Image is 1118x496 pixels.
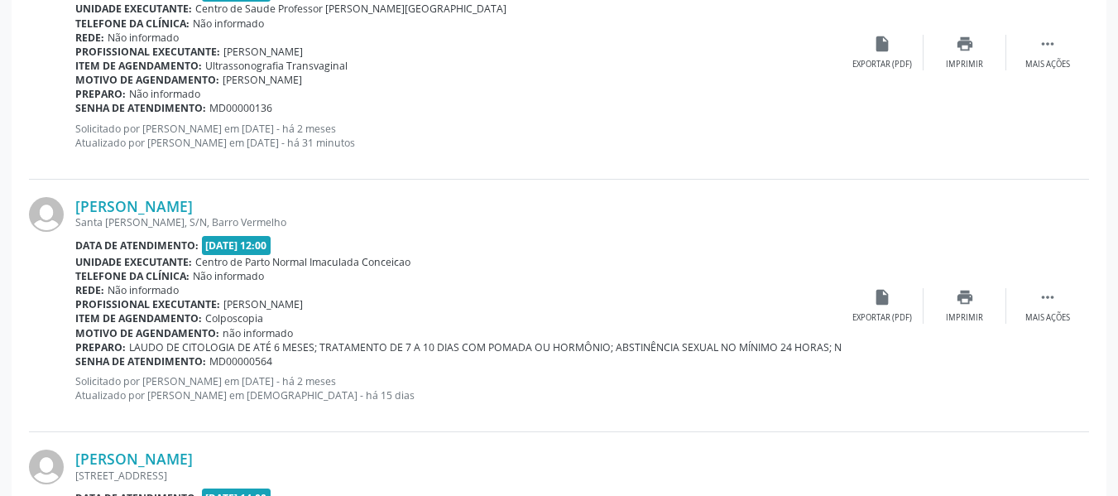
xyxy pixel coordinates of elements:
span: [PERSON_NAME] [223,297,303,311]
span: MD00000136 [209,101,272,115]
p: Solicitado por [PERSON_NAME] em [DATE] - há 2 meses Atualizado por [PERSON_NAME] em [DEMOGRAPHIC_... [75,374,841,402]
i: print [956,35,974,53]
b: Senha de atendimento: [75,101,206,115]
div: Santa [PERSON_NAME], S/N, Barro Vermelho [75,215,841,229]
span: Ultrassonografia Transvaginal [205,59,348,73]
b: Profissional executante: [75,45,220,59]
b: Motivo de agendamento: [75,73,219,87]
i: print [956,288,974,306]
div: Exportar (PDF) [852,312,912,324]
b: Item de agendamento: [75,59,202,73]
span: Centro de Parto Normal Imaculada Conceicao [195,255,410,269]
b: Rede: [75,31,104,45]
a: [PERSON_NAME] [75,197,193,215]
span: [PERSON_NAME] [223,73,302,87]
b: Data de atendimento: [75,238,199,253]
div: Imprimir [946,59,983,70]
span: Não informado [193,269,264,283]
span: não informado [223,326,293,340]
b: Preparo: [75,340,126,354]
span: Colposcopia [205,311,263,325]
b: Telefone da clínica: [75,17,190,31]
b: Unidade executante: [75,2,192,16]
b: Motivo de agendamento: [75,326,219,340]
b: Senha de atendimento: [75,354,206,368]
b: Profissional executante: [75,297,220,311]
b: Unidade executante: [75,255,192,269]
img: img [29,197,64,232]
div: Imprimir [946,312,983,324]
span: Não informado [193,17,264,31]
i: insert_drive_file [873,35,891,53]
span: [PERSON_NAME] [223,45,303,59]
i: insert_drive_file [873,288,891,306]
span: Centro de Saude Professor [PERSON_NAME][GEOGRAPHIC_DATA] [195,2,506,16]
div: Exportar (PDF) [852,59,912,70]
div: Mais ações [1025,312,1070,324]
a: [PERSON_NAME] [75,450,193,468]
span: [DATE] 12:00 [202,236,271,255]
img: img [29,450,64,484]
b: Item de agendamento: [75,311,202,325]
span: MD00000564 [209,354,272,368]
p: Solicitado por [PERSON_NAME] em [DATE] - há 2 meses Atualizado por [PERSON_NAME] em [DATE] - há 3... [75,122,841,150]
span: Não informado [108,31,179,45]
i:  [1039,35,1057,53]
span: Não informado [129,87,200,101]
b: Preparo: [75,87,126,101]
div: Mais ações [1025,59,1070,70]
i:  [1039,288,1057,306]
b: Telefone da clínica: [75,269,190,283]
div: [STREET_ADDRESS] [75,469,841,483]
span: Não informado [108,283,179,297]
b: Rede: [75,283,104,297]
